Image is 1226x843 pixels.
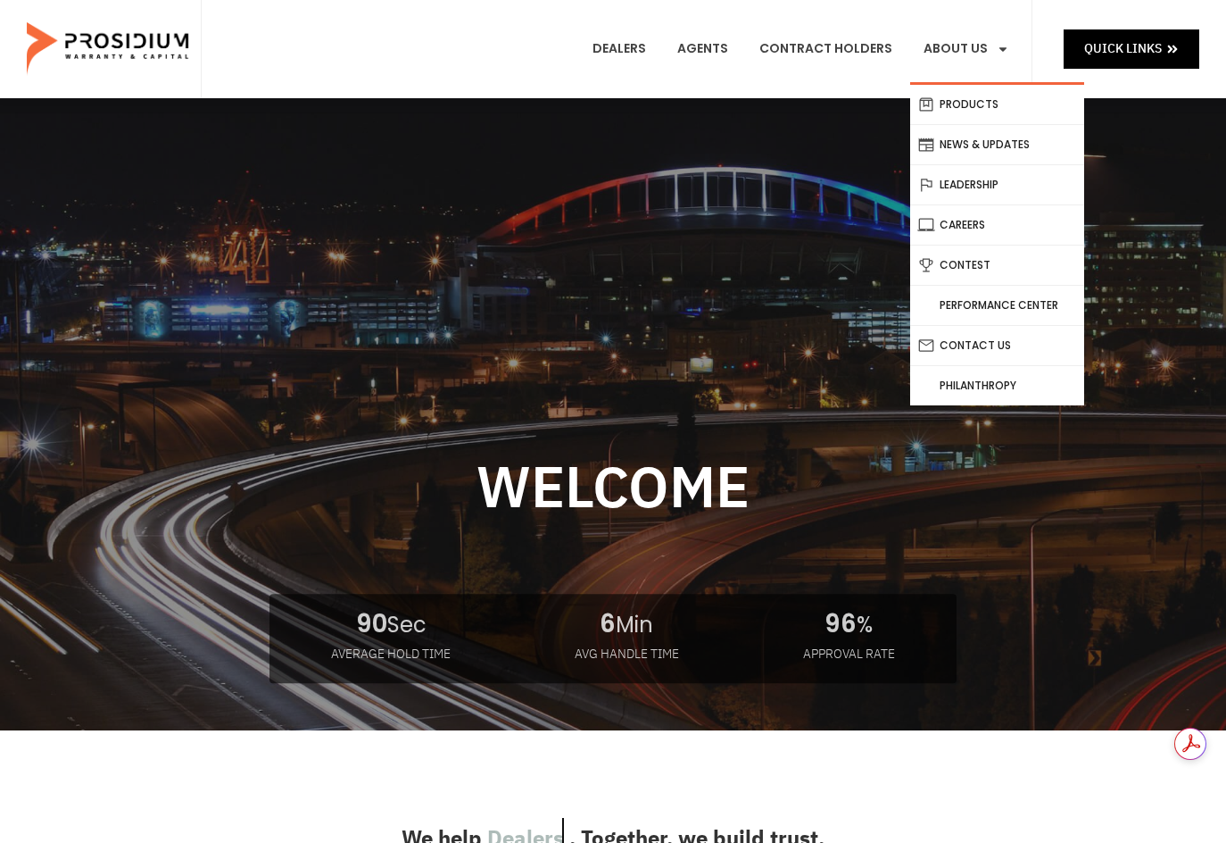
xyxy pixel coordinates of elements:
a: Contest [910,246,1084,285]
a: Careers [910,205,1084,245]
a: Leadership [910,165,1084,204]
a: Dealers [579,16,659,82]
a: Products [910,85,1084,124]
a: About Us [910,16,1023,82]
a: Quick Links [1064,29,1199,68]
a: Contract Holders [746,16,906,82]
a: Contact Us [910,326,1084,365]
a: Performance Center [910,286,1084,325]
a: Philanthropy [910,366,1084,405]
nav: Menu [579,16,1023,82]
a: News & Updates [910,125,1084,164]
a: Agents [664,16,741,82]
ul: About Us [910,82,1084,405]
span: Quick Links [1084,38,1162,60]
